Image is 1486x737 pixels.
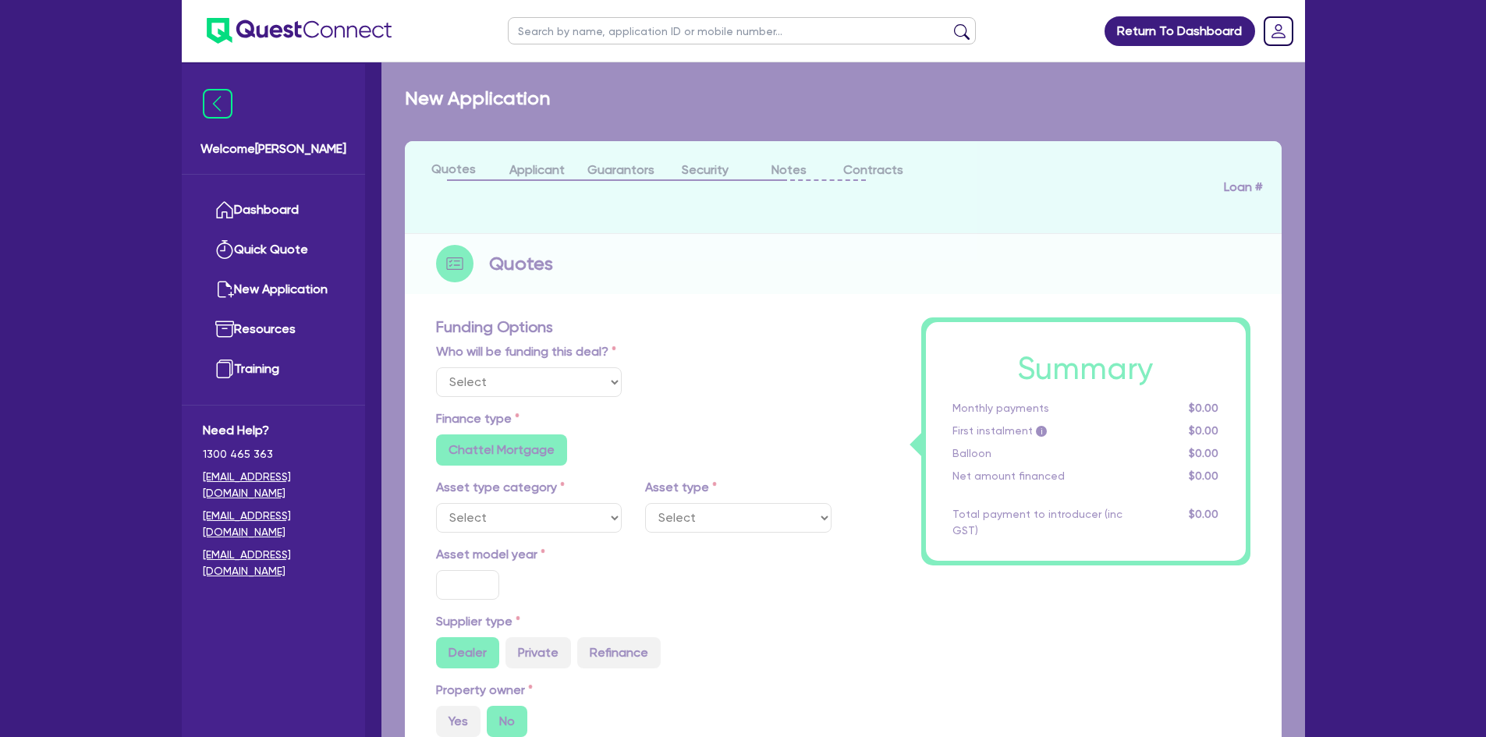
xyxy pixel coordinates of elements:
img: resources [215,320,234,338]
a: Dropdown toggle [1258,11,1299,51]
img: quick-quote [215,240,234,259]
span: Welcome [PERSON_NAME] [200,140,346,158]
a: [EMAIL_ADDRESS][DOMAIN_NAME] [203,547,344,579]
a: Resources [203,310,344,349]
input: Search by name, application ID or mobile number... [508,17,976,44]
a: New Application [203,270,344,310]
a: Dashboard [203,190,344,230]
a: Quick Quote [203,230,344,270]
img: icon-menu-close [203,89,232,119]
a: Return To Dashboard [1105,16,1255,46]
a: [EMAIL_ADDRESS][DOMAIN_NAME] [203,469,344,501]
img: new-application [215,280,234,299]
img: quest-connect-logo-blue [207,18,392,44]
span: Need Help? [203,421,344,440]
a: Training [203,349,344,389]
a: [EMAIL_ADDRESS][DOMAIN_NAME] [203,508,344,540]
span: 1300 465 363 [203,446,344,462]
img: training [215,360,234,378]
